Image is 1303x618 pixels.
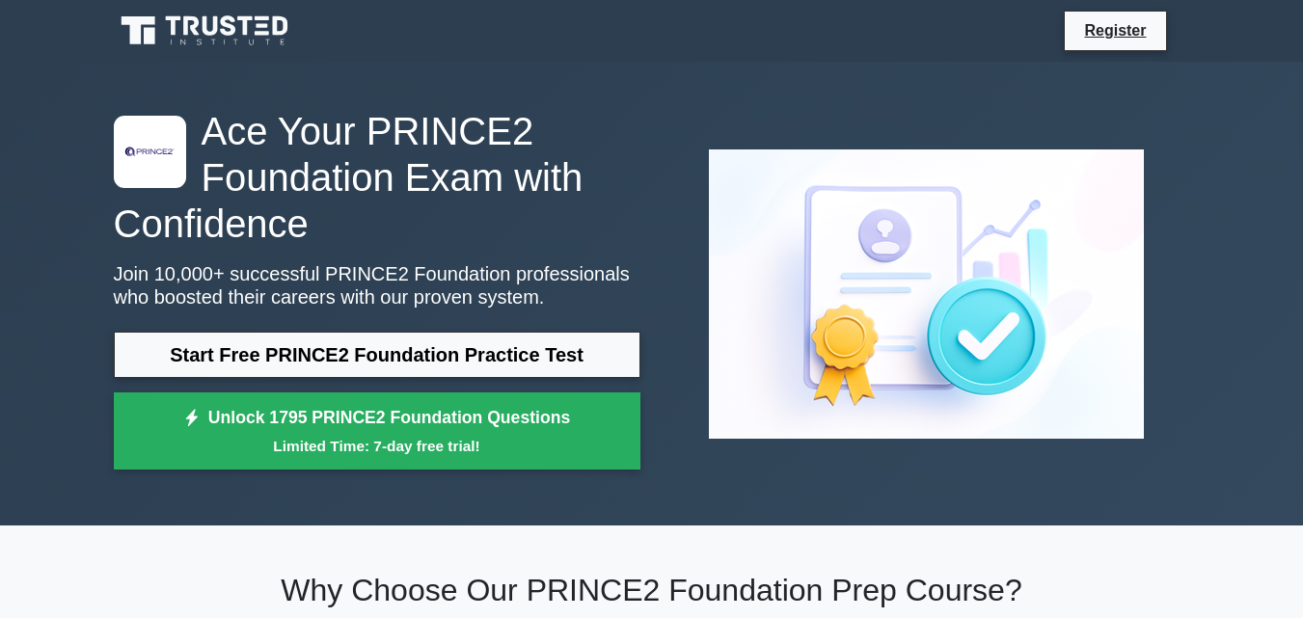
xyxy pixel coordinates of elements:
[114,392,640,470] a: Unlock 1795 PRINCE2 Foundation QuestionsLimited Time: 7-day free trial!
[114,262,640,309] p: Join 10,000+ successful PRINCE2 Foundation professionals who boosted their careers with our prove...
[138,435,616,457] small: Limited Time: 7-day free trial!
[114,572,1190,608] h2: Why Choose Our PRINCE2 Foundation Prep Course?
[114,332,640,378] a: Start Free PRINCE2 Foundation Practice Test
[693,134,1159,454] img: PRINCE2 Foundation Preview
[114,108,640,247] h1: Ace Your PRINCE2 Foundation Exam with Confidence
[1072,18,1157,42] a: Register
